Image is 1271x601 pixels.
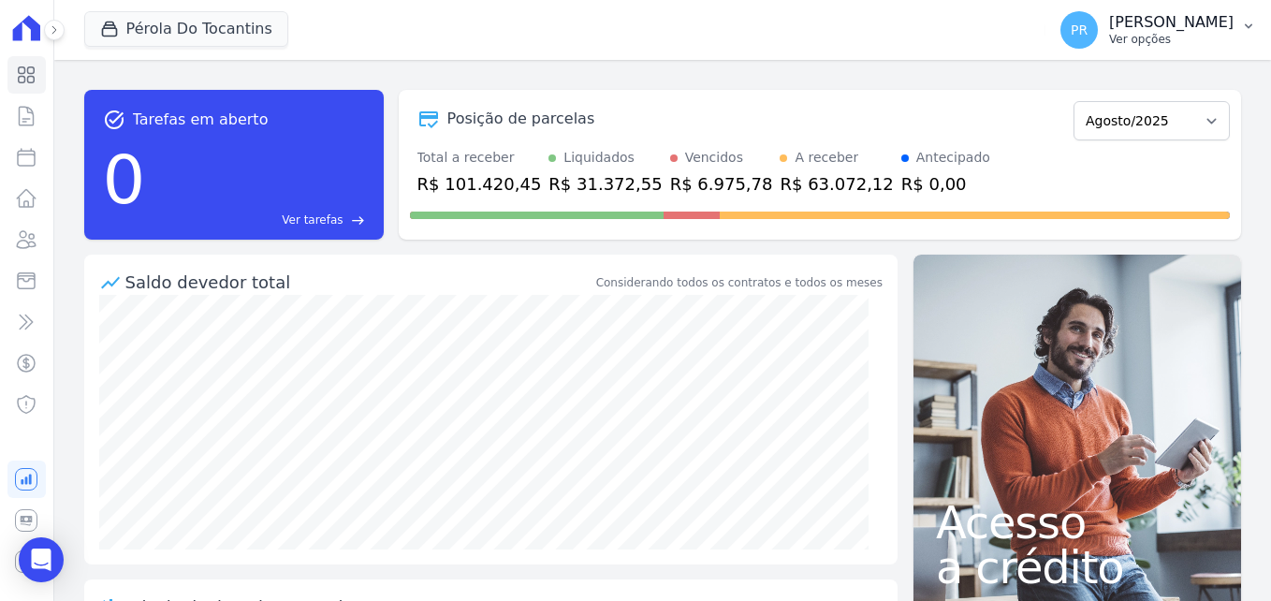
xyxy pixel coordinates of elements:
[282,212,343,228] span: Ver tarefas
[1109,13,1234,32] p: [PERSON_NAME]
[103,109,125,131] span: task_alt
[936,545,1219,590] span: a crédito
[125,270,592,295] div: Saldo devedor total
[133,109,269,131] span: Tarefas em aberto
[563,148,635,168] div: Liquidados
[780,171,893,197] div: R$ 63.072,12
[153,212,364,228] a: Ver tarefas east
[795,148,858,168] div: A receber
[1071,23,1088,37] span: PR
[19,537,64,582] div: Open Intercom Messenger
[417,171,542,197] div: R$ 101.420,45
[1045,4,1271,56] button: PR [PERSON_NAME] Ver opções
[901,171,990,197] div: R$ 0,00
[670,171,773,197] div: R$ 6.975,78
[103,131,146,228] div: 0
[1109,32,1234,47] p: Ver opções
[351,213,365,227] span: east
[548,171,662,197] div: R$ 31.372,55
[417,148,542,168] div: Total a receber
[936,500,1219,545] span: Acesso
[596,274,883,291] div: Considerando todos os contratos e todos os meses
[84,11,288,47] button: Pérola Do Tocantins
[685,148,743,168] div: Vencidos
[447,108,595,130] div: Posição de parcelas
[916,148,990,168] div: Antecipado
